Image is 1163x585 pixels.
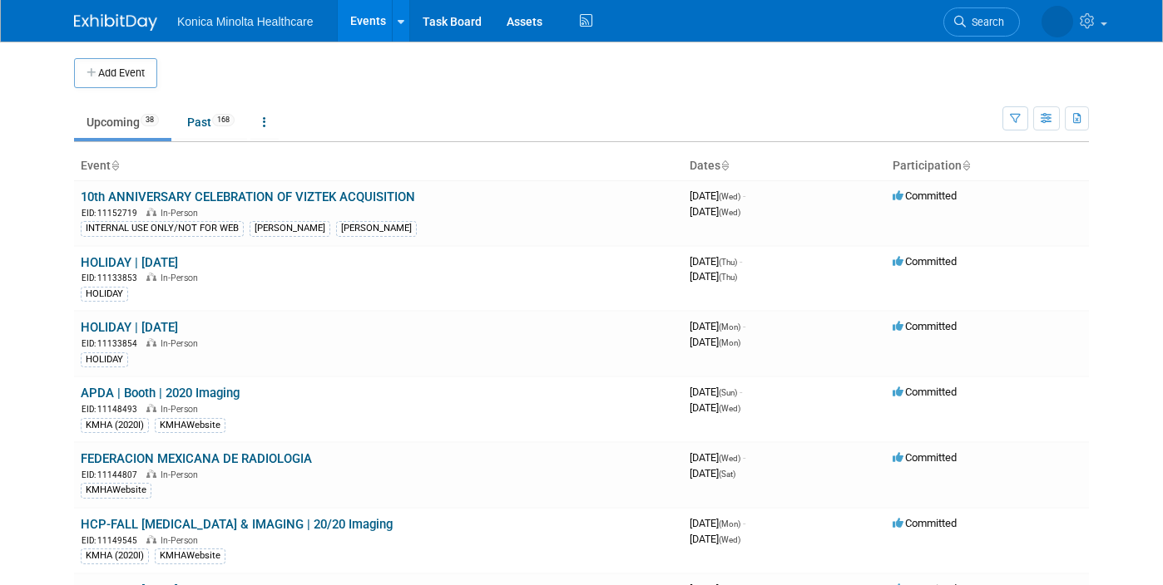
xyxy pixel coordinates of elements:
[81,221,244,236] div: INTERNAL USE ONLY/NOT FOR WEB
[82,273,144,283] span: EID: 11133853
[74,58,157,88] button: Add Event
[175,106,247,138] a: Past168
[81,483,151,498] div: KMHAWebsite
[719,535,740,544] span: (Wed)
[690,386,742,398] span: [DATE]
[719,388,737,397] span: (Sun)
[74,14,157,31] img: ExhibitDay
[82,209,144,218] span: EID: 11152719
[81,386,240,401] a: APDA | Booth | 2020 Imaging
[720,159,729,172] a: Sort by Start Date
[161,338,203,349] span: In-Person
[719,454,740,463] span: (Wed)
[81,548,149,563] div: KMHA (2020I)
[161,273,203,283] span: In-Person
[146,338,156,347] img: In-Person Event
[155,418,225,433] div: KMHAWebsite
[893,255,957,268] span: Committed
[81,189,415,204] a: 10th ANNIVERSARY CELEBRATION OF VIZTEK ACQUISITION
[81,517,393,532] a: HCP-FALL [MEDICAL_DATA] & IMAGING | 20/20 Imaging
[81,287,128,302] div: HOLIDAY
[690,401,740,414] span: [DATE]
[81,255,178,270] a: HOLIDAY | [DATE]
[690,451,745,464] span: [DATE]
[690,533,740,545] span: [DATE]
[962,159,970,172] a: Sort by Participation Type
[690,205,740,218] span: [DATE]
[82,536,144,545] span: EID: 11149545
[81,320,178,335] a: HOLIDAY | [DATE]
[743,451,745,464] span: -
[719,469,735,479] span: (Sat)
[212,114,235,126] span: 168
[146,535,156,543] img: In-Person Event
[81,352,128,367] div: HOLIDAY
[146,273,156,281] img: In-Person Event
[250,221,330,236] div: [PERSON_NAME]
[690,320,745,332] span: [DATE]
[82,339,144,348] span: EID: 11133854
[1042,6,1073,37] img: Annette O'Mahoney
[146,404,156,412] img: In-Person Event
[146,208,156,216] img: In-Person Event
[893,517,957,529] span: Committed
[161,404,203,415] span: In-Person
[719,519,740,528] span: (Mon)
[893,189,957,202] span: Committed
[893,451,957,464] span: Committed
[893,386,957,398] span: Committed
[740,255,742,268] span: -
[161,469,203,480] span: In-Person
[690,517,745,529] span: [DATE]
[719,258,737,267] span: (Thu)
[74,152,683,180] th: Event
[743,189,745,202] span: -
[82,405,144,414] span: EID: 11148493
[81,418,149,433] div: KMHA (2020I)
[719,338,740,347] span: (Mon)
[690,270,737,283] span: [DATE]
[141,114,159,126] span: 38
[719,322,740,332] span: (Mon)
[966,16,1004,28] span: Search
[155,548,225,563] div: KMHAWebsite
[146,469,156,478] img: In-Person Event
[336,221,417,236] div: [PERSON_NAME]
[719,192,740,201] span: (Wed)
[740,386,742,398] span: -
[177,15,313,28] span: Konica Minolta Healthcare
[74,106,171,138] a: Upcoming38
[82,470,144,479] span: EID: 11144807
[161,208,203,219] span: In-Person
[111,159,119,172] a: Sort by Event Name
[893,320,957,332] span: Committed
[886,152,1089,180] th: Participation
[743,517,745,529] span: -
[943,7,1020,37] a: Search
[743,320,745,332] span: -
[690,255,742,268] span: [DATE]
[690,336,740,348] span: [DATE]
[81,451,312,466] a: FEDERACION MEXICANA DE RADIOLOGIA
[719,208,740,217] span: (Wed)
[690,467,735,479] span: [DATE]
[683,152,886,180] th: Dates
[690,189,745,202] span: [DATE]
[719,404,740,413] span: (Wed)
[161,535,203,546] span: In-Person
[719,273,737,282] span: (Thu)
